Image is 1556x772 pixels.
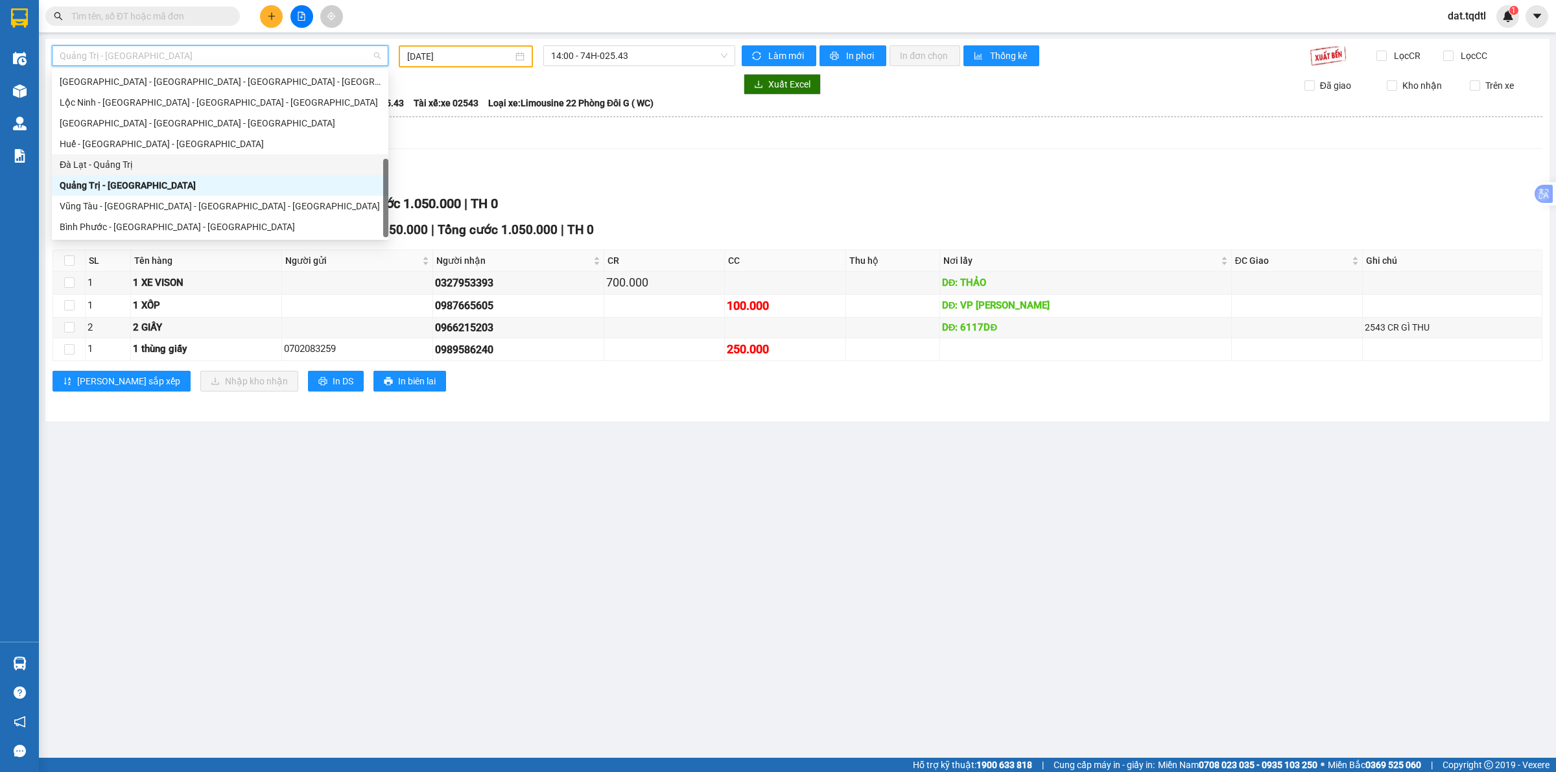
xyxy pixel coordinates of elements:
[363,222,428,237] span: CC 350.000
[13,149,27,163] img: solution-icon
[133,275,279,291] div: 1 XE VISON
[133,320,279,336] div: 2 GIẤY
[60,75,381,89] div: [GEOGRAPHIC_DATA] - [GEOGRAPHIC_DATA] - [GEOGRAPHIC_DATA] - [GEOGRAPHIC_DATA]
[60,158,381,172] div: Đà Lạt - Quảng Trị
[1235,253,1349,268] span: ĐC Giao
[567,222,594,237] span: TH 0
[435,320,602,336] div: 0966215203
[131,250,282,272] th: Tên hàng
[53,371,191,392] button: sort-ascending[PERSON_NAME] sắp xếp
[1389,49,1422,63] span: Lọc CR
[52,71,388,92] div: Quảng Bình - Quảng Trị - Huế - Lộc Ninh
[963,45,1039,66] button: bar-chartThống kê
[942,275,1229,291] div: DĐ: THẢO
[339,196,461,211] span: Tổng cước 1.050.000
[52,154,388,175] div: Đà Lạt - Quảng Trị
[725,250,845,272] th: CC
[267,12,276,21] span: plus
[327,12,336,21] span: aim
[60,95,381,110] div: Lộc Ninh - [GEOGRAPHIC_DATA] - [GEOGRAPHIC_DATA] - [GEOGRAPHIC_DATA]
[1480,78,1519,93] span: Trên xe
[846,250,940,272] th: Thu hộ
[754,80,763,90] span: download
[942,298,1229,314] div: DĐ: VP [PERSON_NAME]
[54,12,63,21] span: search
[1437,8,1496,24] span: dat.tqdtl
[88,342,128,357] div: 1
[438,222,558,237] span: Tổng cước 1.050.000
[52,113,388,134] div: Nha Trang - Đà Nẵng - Huế
[133,342,279,357] div: 1 thùng giấy
[435,342,602,358] div: 0989586240
[14,745,26,757] span: message
[435,298,602,314] div: 0987665605
[1531,10,1543,22] span: caret-down
[890,45,960,66] button: In đơn chọn
[318,377,327,387] span: printer
[63,377,72,387] span: sort-ascending
[284,342,430,357] div: 0702083259
[133,298,279,314] div: 1 XỐP
[1054,758,1155,772] span: Cung cấp máy in - giấy in:
[1365,320,1540,334] div: 2543 CR GÌ THU
[60,199,381,213] div: Vũng Tàu - [GEOGRAPHIC_DATA] - [GEOGRAPHIC_DATA] - [GEOGRAPHIC_DATA]
[11,8,28,28] img: logo-vxr
[320,5,343,28] button: aim
[913,758,1032,772] span: Hỗ trợ kỹ thuật:
[561,222,564,237] span: |
[86,250,131,272] th: SL
[60,220,381,234] div: Bình Phước - [GEOGRAPHIC_DATA] - [GEOGRAPHIC_DATA]
[1511,6,1516,15] span: 1
[285,253,419,268] span: Người gửi
[744,74,821,95] button: downloadXuất Excel
[13,657,27,670] img: warehouse-icon
[14,686,26,699] span: question-circle
[52,92,388,113] div: Lộc Ninh - Huế - Quảng Trị - Quảng Bình
[333,374,353,388] span: In DS
[60,137,381,151] div: Huế - [GEOGRAPHIC_DATA] - [GEOGRAPHIC_DATA]
[13,84,27,98] img: warehouse-icon
[488,96,654,110] span: Loại xe: Limousine 22 Phòng Đôi G ( WC)
[943,253,1218,268] span: Nơi lấy
[60,178,381,193] div: Quảng Trị - [GEOGRAPHIC_DATA]
[398,374,436,388] span: In biên lai
[1509,6,1518,15] sup: 1
[464,196,467,211] span: |
[1310,45,1347,66] img: 9k=
[60,46,381,65] span: Quảng Trị - Đà Lạt
[13,117,27,130] img: warehouse-icon
[52,134,388,154] div: Huế - Đà Nẵng - Nha Trang
[436,253,591,268] span: Người nhận
[1199,760,1317,770] strong: 0708 023 035 - 0935 103 250
[768,49,806,63] span: Làm mới
[974,51,985,62] span: bar-chart
[88,298,128,314] div: 1
[52,175,388,196] div: Quảng Trị - Đà Lạt
[1397,78,1447,93] span: Kho nhận
[297,12,306,21] span: file-add
[260,5,283,28] button: plus
[1315,78,1356,93] span: Đã giao
[942,320,1229,336] div: DĐ: 6117DĐ
[13,52,27,65] img: warehouse-icon
[414,96,478,110] span: Tài xế: xe 02543
[471,196,498,211] span: TH 0
[308,371,364,392] button: printerIn DS
[14,716,26,728] span: notification
[606,274,722,292] div: 700.000
[1502,10,1514,22] img: icon-new-feature
[727,297,843,315] div: 100.000
[200,371,298,392] button: downloadNhập kho nhận
[1321,762,1325,767] span: ⚪️
[604,250,725,272] th: CR
[77,374,180,388] span: [PERSON_NAME] sắp xếp
[52,216,388,237] div: Bình Phước - Bình Dương - Quảng Trị
[60,116,381,130] div: [GEOGRAPHIC_DATA] - [GEOGRAPHIC_DATA] - [GEOGRAPHIC_DATA]
[88,275,128,291] div: 1
[742,45,816,66] button: syncLàm mới
[1363,250,1542,272] th: Ghi chú
[435,275,602,291] div: 0327953393
[290,5,313,28] button: file-add
[990,49,1029,63] span: Thống kê
[407,49,513,64] input: 09/10/2025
